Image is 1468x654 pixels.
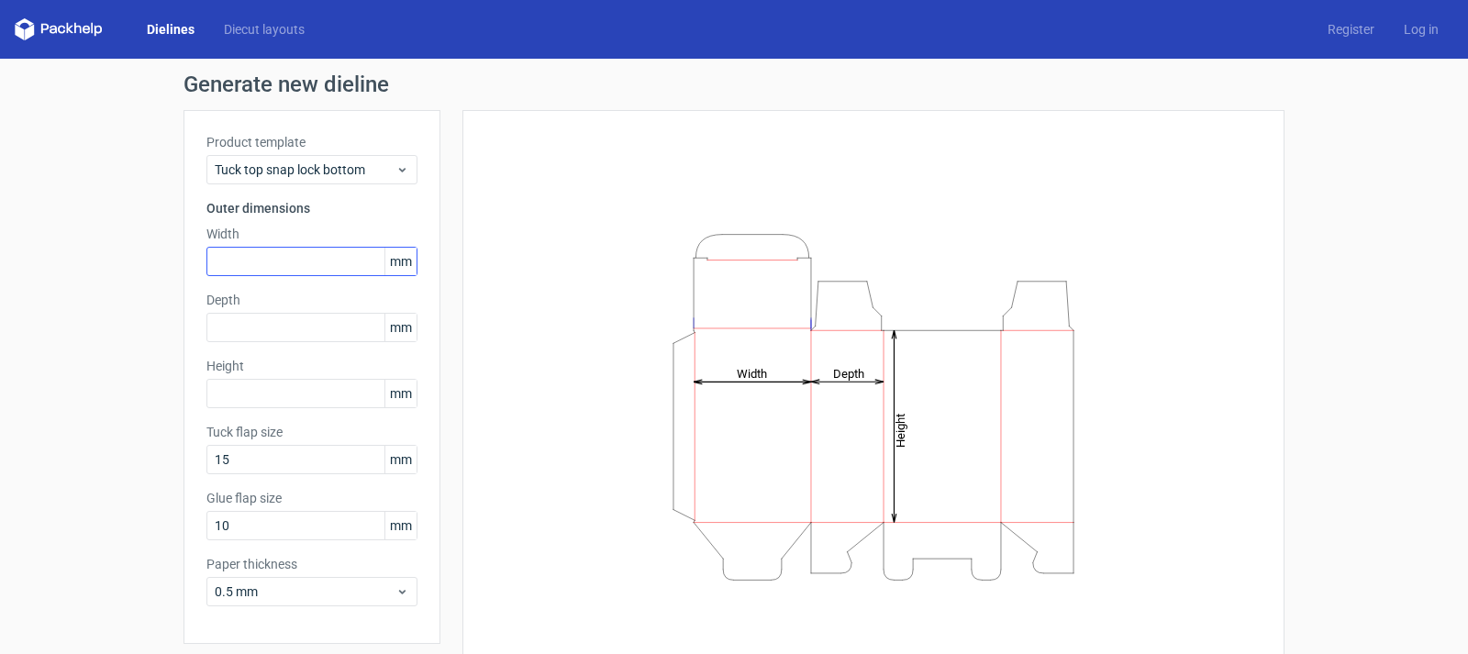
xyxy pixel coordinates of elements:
tspan: Height [894,413,907,447]
label: Paper thickness [206,555,417,573]
span: mm [384,446,417,473]
h3: Outer dimensions [206,199,417,217]
a: Dielines [132,20,209,39]
tspan: Depth [833,366,864,380]
label: Product template [206,133,417,151]
label: Width [206,225,417,243]
a: Register [1313,20,1389,39]
h1: Generate new dieline [183,73,1284,95]
span: mm [384,248,417,275]
span: mm [384,314,417,341]
label: Glue flap size [206,489,417,507]
label: Tuck flap size [206,423,417,441]
label: Depth [206,291,417,309]
label: Height [206,357,417,375]
tspan: Width [737,366,767,380]
span: 0.5 mm [215,582,395,601]
a: Diecut layouts [209,20,319,39]
span: Tuck top snap lock bottom [215,161,395,179]
a: Log in [1389,20,1453,39]
span: mm [384,512,417,539]
span: mm [384,380,417,407]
